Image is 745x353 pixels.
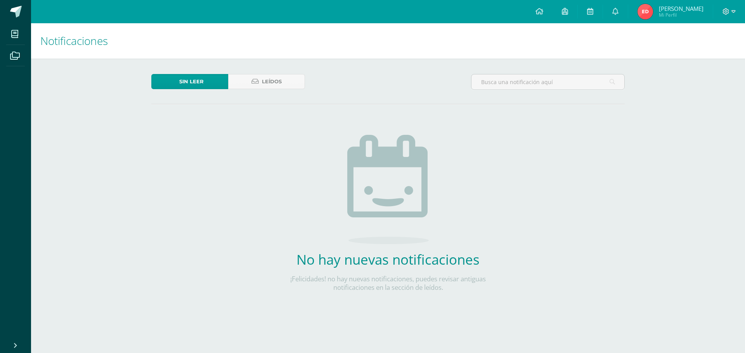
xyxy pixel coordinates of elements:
span: Sin leer [179,74,204,89]
span: Leídos [262,74,282,89]
span: Notificaciones [40,33,108,48]
p: ¡Felicidades! no hay nuevas notificaciones, puedes revisar antiguas notificaciones en la sección ... [274,275,502,292]
span: [PERSON_NAME] [659,5,703,12]
h2: No hay nuevas notificaciones [274,250,502,269]
input: Busca una notificación aquí [471,74,624,90]
img: no_activities.png [347,135,429,244]
span: Mi Perfil [659,12,703,18]
a: Sin leer [151,74,228,89]
a: Leídos [228,74,305,89]
img: afcc9afa039ad5132f92e128405db37d.png [638,4,653,19]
